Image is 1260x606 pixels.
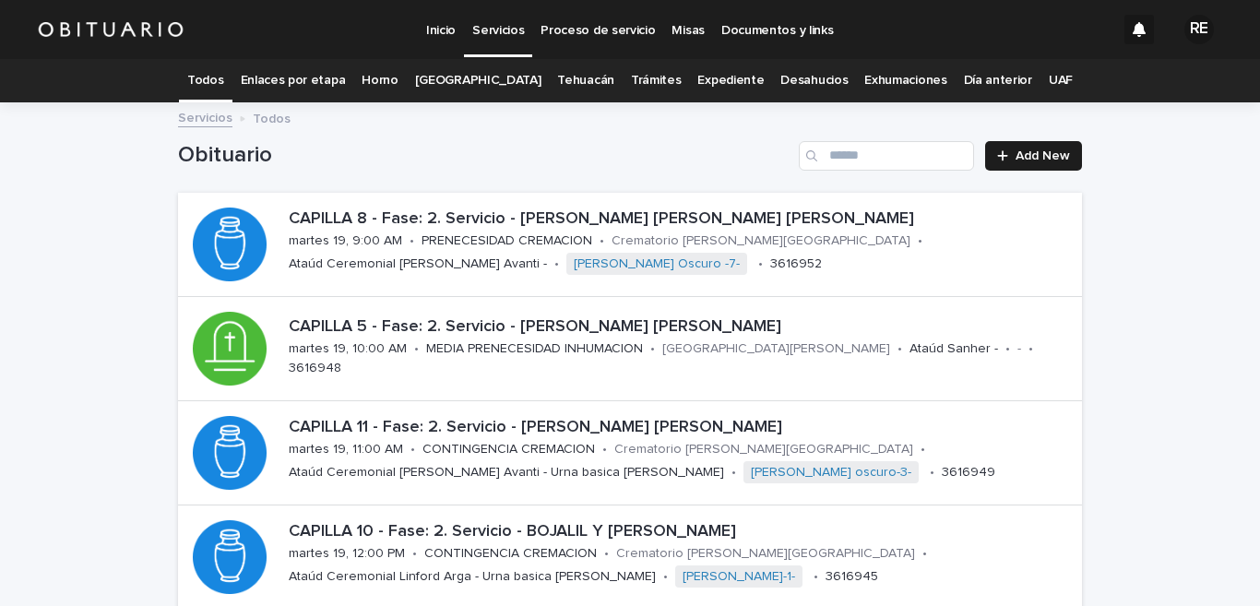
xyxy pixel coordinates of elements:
p: Ataúd Ceremonial [PERSON_NAME] Avanti - [289,256,547,272]
a: Desahucios [780,59,848,102]
p: PRENECESIDAD CREMACION [422,233,592,249]
a: Expediente [697,59,764,102]
a: CAPILLA 8 - Fase: 2. Servicio - [PERSON_NAME] [PERSON_NAME] [PERSON_NAME]martes 19, 9:00 AM•PRENE... [178,193,1082,297]
a: [PERSON_NAME]-1- [683,569,795,585]
p: • [918,233,922,249]
p: • [602,442,607,457]
p: • [930,465,934,481]
a: Enlaces por etapa [241,59,346,102]
a: Add New [985,141,1082,171]
a: CAPILLA 5 - Fase: 2. Servicio - [PERSON_NAME] [PERSON_NAME]martes 19, 10:00 AM•MEDIA PRENECESIDAD... [178,297,1082,401]
p: • [663,569,668,585]
p: 3616952 [770,256,822,272]
a: Tehuacán [557,59,614,102]
p: CAPILLA 10 - Fase: 2. Servicio - BOJALIL Y [PERSON_NAME] [289,522,1075,542]
p: • [604,546,609,562]
img: HUM7g2VNRLqGMmR9WVqf [37,11,184,48]
p: martes 19, 11:00 AM [289,442,403,457]
p: 3616949 [942,465,995,481]
p: • [897,341,902,357]
p: • [758,256,763,272]
p: Crematorio [PERSON_NAME][GEOGRAPHIC_DATA] [612,233,910,249]
p: • [814,569,818,585]
p: Ataúd Sanher - [909,341,998,357]
a: Trámites [631,59,682,102]
p: • [414,341,419,357]
a: [GEOGRAPHIC_DATA] [415,59,541,102]
p: Ataúd Ceremonial [PERSON_NAME] Avanti - Urna basica [PERSON_NAME] [289,465,724,481]
a: Servicios [178,106,232,127]
a: CAPILLA 11 - Fase: 2. Servicio - [PERSON_NAME] [PERSON_NAME]martes 19, 11:00 AM•CONTINGENCIA CREM... [178,401,1082,505]
p: CAPILLA 11 - Fase: 2. Servicio - [PERSON_NAME] [PERSON_NAME] [289,418,1075,438]
p: CONTINGENCIA CREMACION [422,442,595,457]
a: Todos [187,59,223,102]
p: CAPILLA 5 - Fase: 2. Servicio - [PERSON_NAME] [PERSON_NAME] [289,317,1075,338]
a: Exhumaciones [864,59,946,102]
span: Add New [1016,149,1070,162]
p: 3616948 [289,361,341,376]
p: MEDIA PRENECESIDAD INHUMACION [426,341,643,357]
p: • [600,233,604,249]
p: CONTINGENCIA CREMACION [424,546,597,562]
p: Todos [253,107,291,127]
p: • [412,546,417,562]
a: UAF [1049,59,1073,102]
p: Crematorio [PERSON_NAME][GEOGRAPHIC_DATA] [614,442,913,457]
p: [GEOGRAPHIC_DATA][PERSON_NAME] [662,341,890,357]
p: • [1028,341,1033,357]
p: Crematorio [PERSON_NAME][GEOGRAPHIC_DATA] [616,546,915,562]
p: • [554,256,559,272]
a: Horno [362,59,398,102]
p: • [921,442,925,457]
input: Search [799,141,974,171]
p: • [1005,341,1010,357]
p: Ataúd Ceremonial Linford Arga - Urna basica [PERSON_NAME] [289,569,656,585]
h1: Obituario [178,142,791,169]
a: [PERSON_NAME] Oscuro -7- [574,256,740,272]
div: RE [1184,15,1214,44]
p: • [731,465,736,481]
p: martes 19, 9:00 AM [289,233,402,249]
p: martes 19, 10:00 AM [289,341,407,357]
p: • [922,546,927,562]
p: 3616945 [826,569,878,585]
a: [PERSON_NAME] oscuro-3- [751,465,911,481]
p: - [1017,341,1021,357]
p: CAPILLA 8 - Fase: 2. Servicio - [PERSON_NAME] [PERSON_NAME] [PERSON_NAME] [289,209,1075,230]
p: • [410,233,414,249]
p: • [650,341,655,357]
a: Día anterior [964,59,1032,102]
p: martes 19, 12:00 PM [289,546,405,562]
p: • [410,442,415,457]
